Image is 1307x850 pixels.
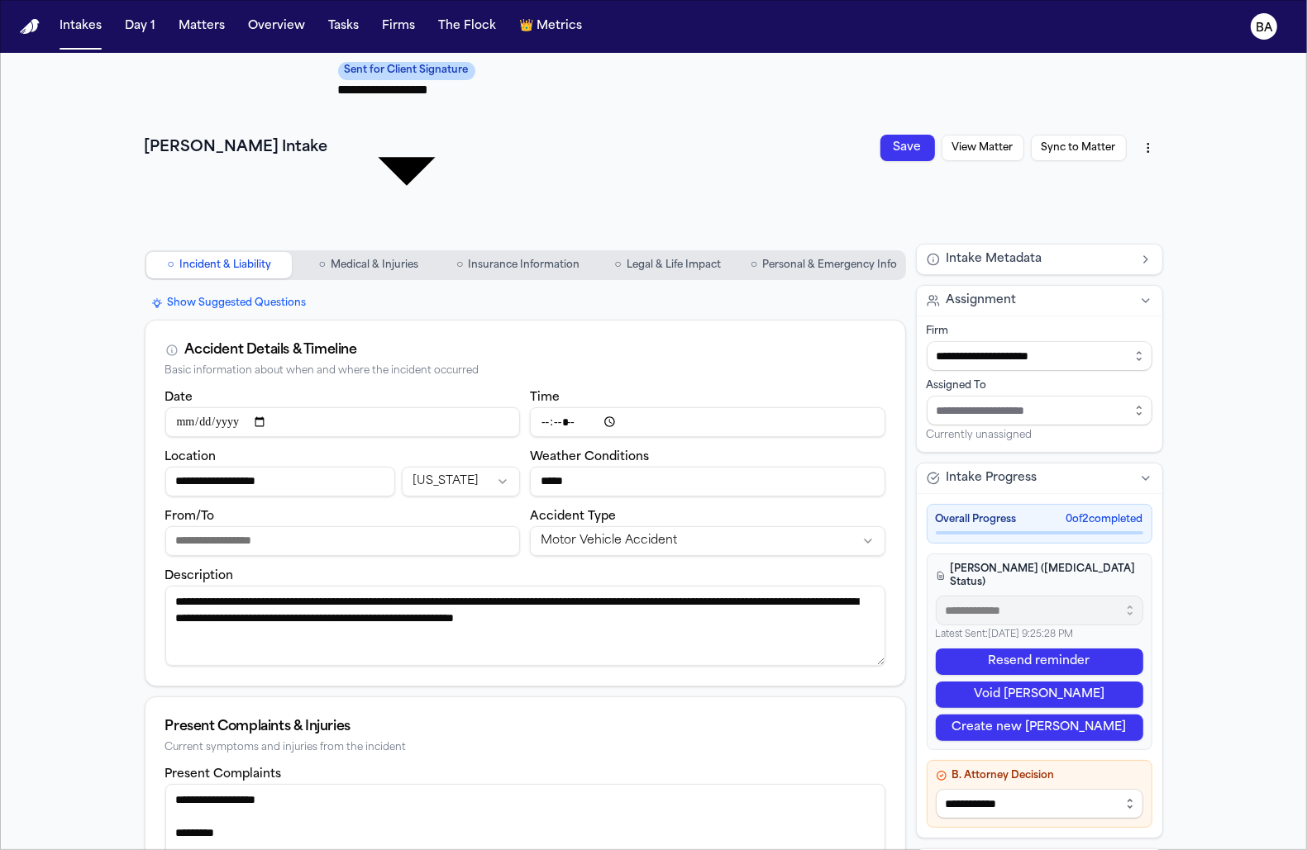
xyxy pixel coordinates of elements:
input: Select firm [927,341,1152,371]
button: Show Suggested Questions [145,293,313,313]
span: Personal & Emergency Info [762,259,897,272]
span: Intake Progress [947,470,1037,487]
button: Go to Incident & Liability [146,252,293,278]
button: Resend reminder [936,648,1143,675]
div: Accident Details & Timeline [185,340,357,360]
button: crownMetrics [513,12,589,41]
span: Sent for Client Signature [338,62,475,80]
span: 0 of 2 completed [1066,513,1143,526]
img: Finch Logo [20,19,40,35]
p: Latest Sent: [DATE] 9:25:28 PM [936,629,1143,643]
span: ○ [167,257,174,273]
button: Go to Insurance Information [445,252,591,278]
div: Assigned To [927,379,1152,392]
span: ○ [456,257,463,273]
button: Go to Personal & Emergency Info [744,252,904,278]
h4: [PERSON_NAME] ([MEDICAL_DATA] Status) [936,563,1143,589]
button: Save [880,135,935,161]
span: Incident & Liability [179,259,271,272]
input: Assign to staff member [927,396,1152,425]
textarea: Incident description [165,586,886,666]
button: Intake Progress [917,463,1162,493]
button: Intake Metadata [917,245,1162,274]
span: Intake Metadata [947,251,1042,268]
div: Update intake status [338,59,475,237]
button: Incident state [402,467,520,496]
button: Intakes [53,12,108,41]
h4: B. Attorney Decision [936,769,1143,782]
input: Incident date [165,407,521,437]
span: Currently unassigned [927,429,1033,442]
input: From/To destination [165,526,521,556]
input: Incident time [530,407,885,437]
label: Description [165,570,234,582]
button: Void [PERSON_NAME] [936,681,1143,708]
button: Create new [PERSON_NAME] [936,715,1143,741]
label: Weather Conditions [530,451,649,463]
label: From/To [165,510,215,523]
a: Home [20,19,40,35]
button: The Flock [432,12,503,41]
span: Medical & Injuries [331,259,418,272]
span: ○ [614,257,621,273]
button: Overview [241,12,312,41]
label: Time [530,392,560,404]
input: Weather conditions [530,467,885,496]
span: Insurance Information [468,259,580,272]
button: Go to Medical & Injuries [295,252,441,278]
div: Current symptoms and injuries from the incident [165,742,885,754]
button: Tasks [322,12,365,41]
label: Date [165,392,193,404]
button: View Matter [942,135,1024,161]
span: Assignment [947,292,1017,309]
button: Sync to Matter [1031,135,1127,161]
div: Firm [927,325,1152,338]
label: Accident Type [530,510,616,523]
div: Basic information about when and where the incident occurred [165,365,885,378]
span: Legal & Life Impact [627,259,721,272]
button: Matters [172,12,231,41]
span: ○ [751,257,757,273]
button: Assignment [917,286,1162,316]
input: Incident location [165,467,395,496]
label: Present Complaints [165,768,282,781]
span: Overall Progress [936,513,1017,526]
span: ○ [319,257,326,273]
label: Location [165,451,217,463]
div: Present Complaints & Injuries [165,717,885,737]
button: Day 1 [118,12,162,41]
button: Firms [375,12,422,41]
button: More actions [1133,133,1163,163]
button: Go to Legal & Life Impact [594,252,741,278]
h1: [PERSON_NAME] Intake [145,136,328,159]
